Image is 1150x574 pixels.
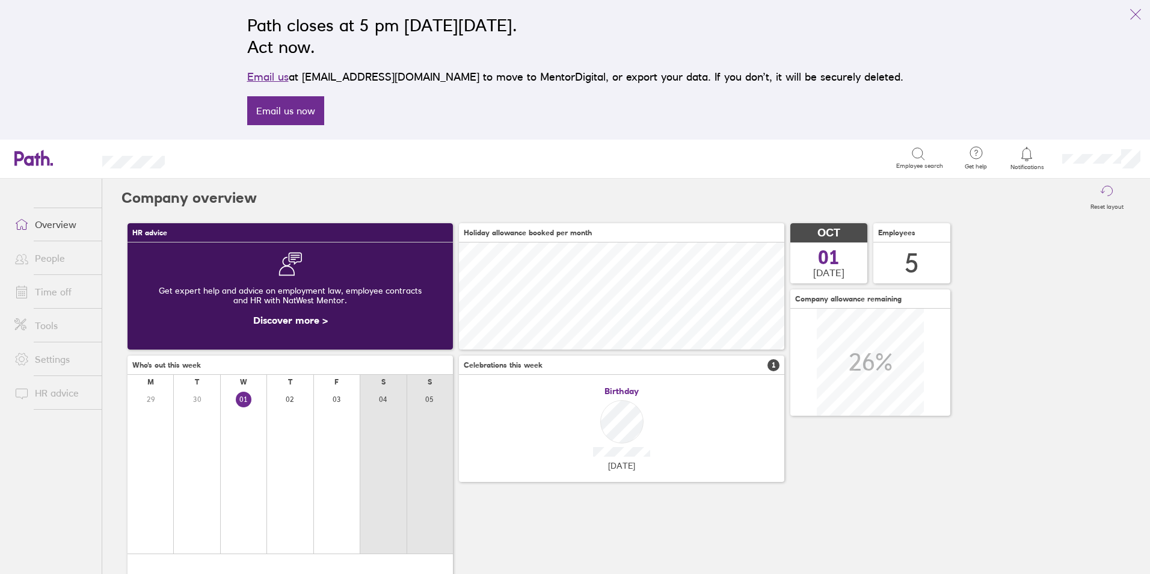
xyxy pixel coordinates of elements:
div: Get expert help and advice on employment law, employee contracts and HR with NatWest Mentor. [137,276,443,315]
span: [DATE] [813,267,844,278]
span: OCT [817,227,840,239]
div: Search [197,152,228,163]
div: T [288,378,292,386]
div: W [240,378,247,386]
a: Time off [5,280,102,304]
span: Company allowance remaining [795,295,902,303]
span: Birthday [604,386,639,396]
button: Reset layout [1083,179,1131,217]
span: Who's out this week [132,361,201,369]
span: HR advice [132,229,167,237]
a: Overview [5,212,102,236]
div: M [147,378,154,386]
span: Notifications [1007,164,1047,171]
a: Tools [5,313,102,338]
a: Email us [247,70,289,83]
a: Discover more > [253,314,328,326]
a: HR advice [5,381,102,405]
a: Settings [5,347,102,371]
div: T [195,378,199,386]
span: Celebrations this week [464,361,543,369]
h2: Company overview [121,179,257,217]
h2: Path closes at 5 pm [DATE][DATE]. Act now. [247,14,903,58]
div: 5 [905,248,919,279]
span: 01 [818,248,840,267]
span: Get help [956,163,995,170]
a: Notifications [1007,146,1047,171]
span: [DATE] [608,461,635,471]
a: Email us now [247,96,324,125]
span: Employees [878,229,915,237]
div: S [428,378,432,386]
span: 1 [767,359,779,371]
p: at [EMAIL_ADDRESS][DOMAIN_NAME] to move to MentorDigital, or export your data. If you don’t, it w... [247,69,903,85]
a: People [5,246,102,270]
div: S [381,378,386,386]
span: Employee search [896,162,943,170]
label: Reset layout [1083,200,1131,211]
div: F [334,378,339,386]
span: Holiday allowance booked per month [464,229,592,237]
